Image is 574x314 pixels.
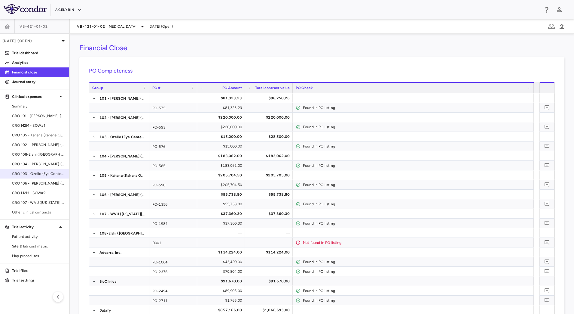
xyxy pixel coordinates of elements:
span: CRO 101 - [PERSON_NAME] (East Coast Institute for Research) [12,113,64,119]
span: 106 - [PERSON_NAME] ([GEOGRAPHIC_DATA]) [99,190,146,200]
div: Found in PO listing [303,267,531,276]
button: Add comment [543,287,551,295]
div: PO-2376 [149,267,197,276]
div: $205,705.00 [250,170,290,180]
div: PO-1064 [149,257,197,266]
p: Clinical expenses [12,94,57,99]
span: Site & lab cost matrix [12,244,64,249]
span: 105 - Kahana (Kahana Oculoplastic Surgery) [99,171,146,180]
img: logo-full-BYUhSk78.svg [4,4,47,14]
span: Summary [12,104,64,109]
div: — [250,228,290,238]
p: Trial activity [12,224,57,230]
div: Found in PO listing [303,161,531,170]
div: $114,224.00 [250,247,290,257]
svg: Add comment [544,220,550,226]
span: 107 - WVU ([US_STATE][GEOGRAPHIC_DATA]) [99,209,146,219]
span: PO Amount [222,86,242,90]
button: Add comment [543,296,551,304]
div: D001 [149,238,197,247]
p: Trial files [12,268,64,273]
span: Total contract value [255,86,290,90]
span: [MEDICAL_DATA] [108,24,136,29]
div: PO-1356 [149,199,197,209]
div: $15,000.00 [203,132,242,141]
div: $37,360.30 [203,209,242,219]
span: CRO M2M - SOW#2 [12,190,64,196]
span: PO Check [296,86,313,90]
span: 101 - [PERSON_NAME] (East Coast Institute for Research) [99,94,146,103]
span: CRO 107 - WVU ([US_STATE][GEOGRAPHIC_DATA]) [12,200,64,205]
div: $37,360.30 [203,219,242,228]
p: Trial settings [12,278,64,283]
span: VB-421-01-02 [20,24,48,29]
p: Financial close [12,70,64,75]
div: Found in PO listing [303,219,531,228]
button: Add comment [543,142,551,150]
span: CRO 104 - [PERSON_NAME] ([PERSON_NAME] Eye Group) [12,161,64,167]
span: CRO M2M - SOW#1 [12,123,64,128]
div: $1,765.00 [203,296,242,305]
span: BioClinica [99,277,117,286]
div: — [203,238,242,247]
button: Add comment [543,104,551,112]
div: PO-575 [149,103,197,112]
svg: Add comment [544,182,550,188]
div: $220,000.00 [203,122,242,132]
svg: Add comment [544,105,550,110]
div: Found in PO listing [303,257,531,267]
span: Other clinical contracts [12,210,64,215]
span: Patient activity [12,234,64,239]
span: VB-421-01-02 [77,24,105,29]
div: $205,704.50 [203,180,242,190]
div: PO-2494 [149,286,197,295]
div: $183,062.00 [203,161,242,170]
h3: Financial Close [79,43,127,52]
div: PO-576 [149,141,197,151]
button: Add comment [543,161,551,169]
h6: PO Completeness [89,67,555,75]
span: [DATE] (Open) [148,24,173,29]
div: PO-590 [149,180,197,189]
div: $183,062.00 [203,151,242,161]
div: $81,323.23 [203,103,242,113]
div: $55,738.80 [250,190,290,199]
span: PO # [152,86,161,90]
div: $91,670.00 [203,276,242,286]
div: Found in PO listing [303,296,531,305]
div: Not found in PO listing [303,238,531,247]
div: $98,250.26 [250,93,290,103]
div: PO-585 [149,161,197,170]
span: 103 - Ozello (Eye Center of [GEOGRAPHIC_DATA][US_STATE]) [99,132,146,142]
div: $81,323.23 [203,93,242,103]
button: Add comment [543,123,551,131]
div: $114,224.00 [203,247,242,257]
div: $37,360.30 [250,209,290,219]
svg: Add comment [544,143,550,149]
div: $15,000.00 [203,141,242,151]
div: PO-593 [149,122,197,132]
span: Map procedures [12,253,64,259]
button: Add comment [543,258,551,266]
div: PO-2711 [149,296,197,305]
svg: Add comment [544,288,550,294]
div: $28,500.00 [250,132,290,141]
div: $55,738.80 [203,199,242,209]
div: Found in PO listing [303,199,531,209]
svg: Add comment [544,297,550,303]
div: Found in PO listing [303,141,531,151]
p: Journal entry [12,79,64,85]
div: Found in PO listing [303,286,531,296]
button: Add comment [543,181,551,189]
div: $183,062.00 [250,151,290,161]
div: $55,738.80 [203,190,242,199]
p: Analytics [12,60,64,65]
span: Advarra, Inc. [99,248,121,257]
span: 104 - [PERSON_NAME] ([PERSON_NAME] Eye Group) [99,151,146,161]
button: Acelyrin [55,5,82,15]
span: 102 - [PERSON_NAME] (Raymour Investments) [99,113,146,123]
div: $89,905.00 [203,286,242,296]
div: $205,704.50 [203,170,242,180]
div: $220,000.00 [203,113,242,122]
button: Add comment [543,200,551,208]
